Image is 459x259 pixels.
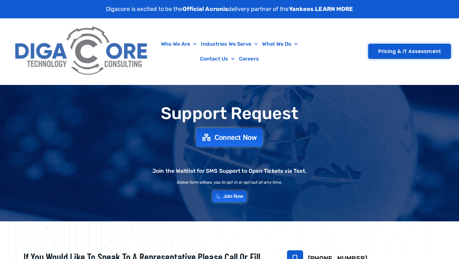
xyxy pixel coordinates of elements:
[196,128,263,147] a: Connect Now
[7,104,452,123] h1: Support Request
[215,134,257,141] span: Connect Now
[378,49,441,54] span: Pricing & IT Assessment
[289,5,314,13] strong: Yankees
[213,191,247,202] a: Join Now
[199,37,260,51] a: Industries We Serve
[237,51,261,66] a: Careers
[152,168,307,174] h2: Join the Waitlist for SMS Support to Open Tickets via Text.
[106,5,353,14] p: Digacore is excited to be the delivery partner of the .
[368,44,451,59] a: Pricing & IT Assessment
[11,22,152,81] img: Digacore Logo
[315,5,353,13] a: LEARN MORE
[177,180,282,184] h2: Below form allows you to opt in or opt out at any time.
[223,194,244,199] span: Join Now
[159,37,199,51] a: Who We Are
[260,37,300,51] a: What We Do
[156,37,303,66] nav: Menu
[183,5,228,13] strong: Official Acronis
[198,51,237,66] a: Contact Us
